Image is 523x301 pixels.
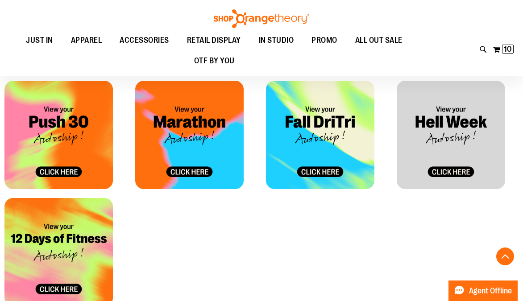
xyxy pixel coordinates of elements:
[397,81,505,189] img: HELLWEEK_Allocation Tile
[26,30,53,50] span: JUST IN
[120,30,169,50] span: ACCESSORIES
[135,81,244,189] img: OTF Tile - Marathon Marketing
[266,81,374,189] img: FALL DRI TRI_Allocation Tile
[448,280,518,301] button: Agent Offline
[496,247,514,265] button: Back To Top
[194,51,235,71] span: OTF BY YOU
[355,30,403,50] span: ALL OUT SALE
[259,30,294,50] span: IN STUDIO
[504,45,512,54] span: 10
[71,30,102,50] span: APPAREL
[469,287,512,295] span: Agent Offline
[311,30,337,50] span: PROMO
[212,9,311,28] img: Shop Orangetheory
[187,30,241,50] span: RETAIL DISPLAY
